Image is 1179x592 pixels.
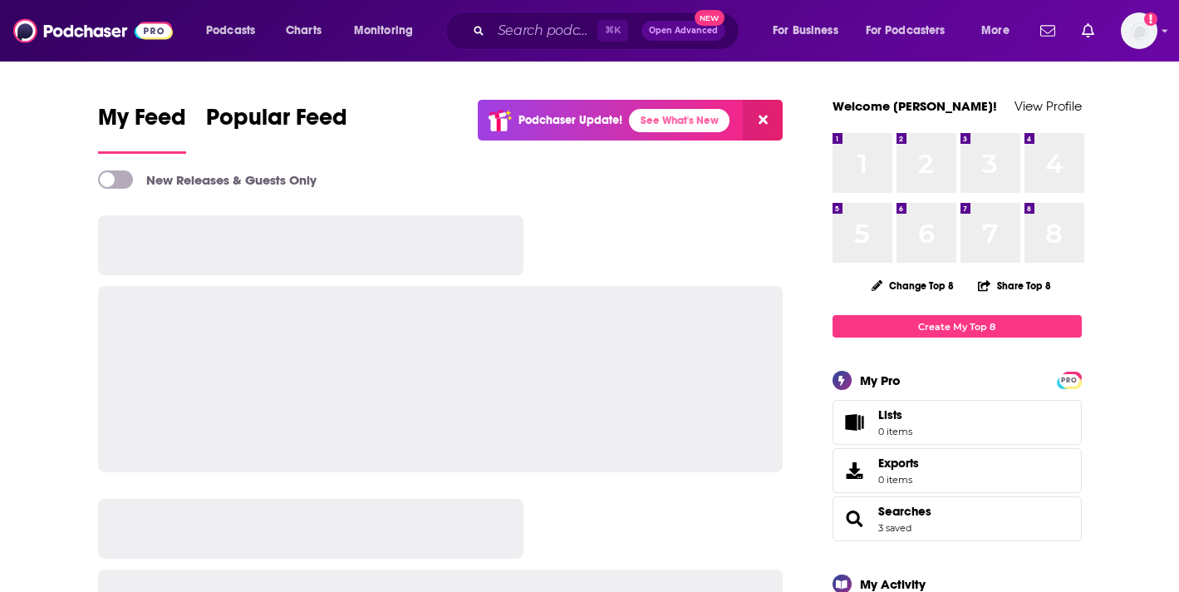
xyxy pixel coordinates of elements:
[13,15,173,47] img: Podchaser - Follow, Share and Rate Podcasts
[1059,373,1079,386] a: PRO
[833,496,1082,541] span: Searches
[1144,12,1157,26] svg: Add a profile image
[833,448,1082,493] a: Exports
[206,103,347,141] span: Popular Feed
[838,507,872,530] a: Searches
[641,21,725,41] button: Open AdvancedNew
[761,17,859,44] button: open menu
[1121,12,1157,49] img: User Profile
[878,474,919,486] span: 0 items
[98,103,186,154] a: My Feed
[597,20,628,42] span: ⌘ K
[838,411,872,434] span: Lists
[1034,17,1062,45] a: Show notifications dropdown
[855,17,970,44] button: open menu
[833,98,997,114] a: Welcome [PERSON_NAME]!
[878,456,919,471] span: Exports
[878,522,911,534] a: 3 saved
[878,407,912,422] span: Lists
[491,17,597,44] input: Search podcasts, credits, & more...
[833,315,1082,338] a: Create My Top 8
[629,109,730,132] a: See What's New
[342,17,435,44] button: open menu
[461,12,755,50] div: Search podcasts, credits, & more...
[1014,98,1082,114] a: View Profile
[838,459,872,482] span: Exports
[1121,12,1157,49] button: Show profile menu
[98,170,317,189] a: New Releases & Guests Only
[878,407,902,422] span: Lists
[970,17,1030,44] button: open menu
[98,103,186,141] span: My Feed
[878,504,931,519] a: Searches
[206,103,347,154] a: Popular Feed
[286,19,322,42] span: Charts
[354,19,413,42] span: Monitoring
[1121,12,1157,49] span: Logged in as esmith_bg
[275,17,332,44] a: Charts
[518,113,622,127] p: Podchaser Update!
[1059,374,1079,387] span: PRO
[862,275,965,296] button: Change Top 8
[1075,17,1101,45] a: Show notifications dropdown
[206,19,255,42] span: Podcasts
[773,19,838,42] span: For Business
[878,426,912,437] span: 0 items
[833,400,1082,445] a: Lists
[866,19,946,42] span: For Podcasters
[977,269,1052,302] button: Share Top 8
[695,10,725,26] span: New
[860,576,926,592] div: My Activity
[981,19,1010,42] span: More
[194,17,277,44] button: open menu
[649,27,718,35] span: Open Advanced
[860,372,901,388] div: My Pro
